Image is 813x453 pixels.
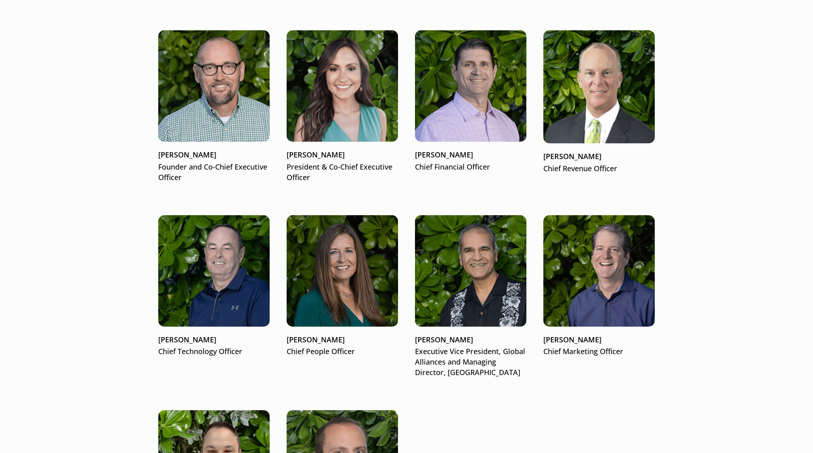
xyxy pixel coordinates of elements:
p: [PERSON_NAME] [158,335,270,345]
a: Haresh Gangwani[PERSON_NAME]Executive Vice President, Global Alliances and Managing Director, [GE... [415,215,526,378]
a: Kim Hiler[PERSON_NAME]Chief People Officer [287,215,398,357]
p: [PERSON_NAME] [415,150,526,160]
img: Tom Russell [543,215,655,327]
img: Matt McConnell [158,30,270,142]
a: Tom Russell[PERSON_NAME]Chief Marketing Officer [543,215,655,357]
p: [PERSON_NAME] [287,335,398,345]
img: Kevin Wilson [158,215,270,327]
p: [PERSON_NAME] [287,150,398,160]
a: Bryan Jones[PERSON_NAME]Chief Financial Officer [415,30,526,172]
a: Kevin Wilson[PERSON_NAME]Chief Technology Officer [158,215,270,357]
p: President & Co-Chief Executive Officer [287,162,398,183]
img: Haresh Gangwani [415,215,526,327]
p: Chief Technology Officer [158,346,270,357]
a: Matt McConnell[PERSON_NAME]Founder and Co-Chief Executive Officer [158,30,270,183]
p: [PERSON_NAME] [158,150,270,160]
p: Chief Revenue Officer [543,164,655,174]
p: [PERSON_NAME] [543,335,655,345]
a: [PERSON_NAME]President & Co-Chief Executive Officer [287,30,398,183]
img: Kim Hiler [287,215,398,327]
p: [PERSON_NAME] [543,151,655,162]
p: Founder and Co-Chief Executive Officer [158,162,270,183]
a: [PERSON_NAME]Chief Revenue Officer [543,30,655,174]
p: Chief People Officer [287,346,398,357]
p: Chief Marketing Officer [543,346,655,357]
p: Executive Vice President, Global Alliances and Managing Director, [GEOGRAPHIC_DATA] [415,346,526,378]
p: [PERSON_NAME] [415,335,526,345]
img: Bryan Jones [415,30,526,142]
p: Chief Financial Officer [415,162,526,172]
